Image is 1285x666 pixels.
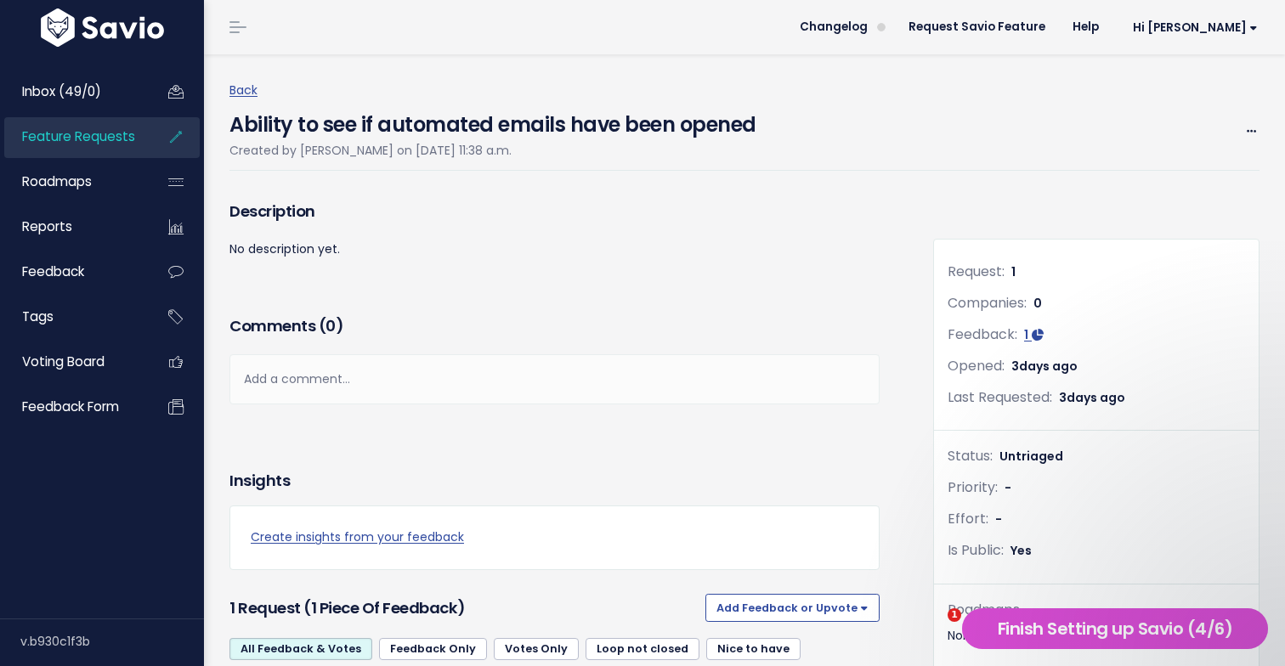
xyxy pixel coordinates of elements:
img: logo-white.9d6f32f41409.svg [37,8,168,47]
span: - [995,511,1002,528]
a: Hi [PERSON_NAME] [1112,14,1271,41]
span: Status: [948,446,993,466]
a: Tags [4,297,141,336]
a: Loop not closed [586,638,699,660]
a: Help [1059,14,1112,40]
a: Inbox (49/0) [4,72,141,111]
div: Add a comment... [229,354,880,404]
span: 1 [948,608,961,622]
a: Votes Only [494,638,579,660]
span: 1 [1011,263,1016,280]
a: Feature Requests [4,117,141,156]
span: Priority: [948,477,998,497]
span: 1 [1024,326,1028,343]
h5: Finish Setting up Savio (4/6) [970,616,1260,641]
span: Tags [22,308,54,325]
div: Roadmaps [948,598,1245,623]
span: 3 [1059,389,1125,406]
span: Request: [948,262,1005,281]
span: Created by [PERSON_NAME] on [DATE] 11:38 a.m. [229,142,512,159]
span: Yes [1010,542,1032,559]
span: Untriaged [999,448,1063,465]
span: Companies: [948,293,1027,313]
span: Reports [22,217,72,235]
span: days ago [1067,389,1125,406]
span: Inbox (49/0) [22,82,101,100]
span: Voting Board [22,353,105,370]
span: 0 [325,315,336,336]
p: No description yet. [229,239,880,260]
a: 1 [1024,326,1044,343]
iframe: Intercom notifications message [639,501,979,620]
span: Feedback: [948,325,1017,344]
a: Feedback Only [379,638,487,660]
h3: Description [229,200,880,223]
h3: 1 Request (1 piece of Feedback) [229,596,699,620]
a: Request Savio Feature [895,14,1059,40]
span: 0 [1033,295,1042,312]
span: days ago [1019,358,1078,375]
h4: Ability to see if automated emails have been opened [229,101,756,140]
span: Feedback [22,262,84,280]
h3: Insights [229,469,290,493]
a: Create insights from your feedback [251,527,858,548]
a: Roadmaps [4,162,141,201]
a: Feedback [4,252,141,291]
span: Last Requested: [948,387,1052,407]
span: Hi [PERSON_NAME] [1133,21,1258,34]
iframe: Intercom live chat [913,608,954,649]
span: 3 [1011,358,1078,375]
span: - [1005,479,1011,496]
span: Changelog [800,21,868,33]
div: v.b930c1f3b [20,619,204,663]
a: Nice to have [706,638,801,660]
a: Back [229,82,258,99]
span: Feature Requests [22,127,135,145]
span: Roadmaps [22,172,92,190]
span: Opened: [948,356,1005,375]
a: Reports [4,207,141,246]
h3: Comments ( ) [229,314,880,338]
a: Voting Board [4,342,141,381]
a: Feedback form [4,387,141,426]
a: All Feedback & Votes [229,638,372,660]
span: Feedback form [22,398,119,415]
